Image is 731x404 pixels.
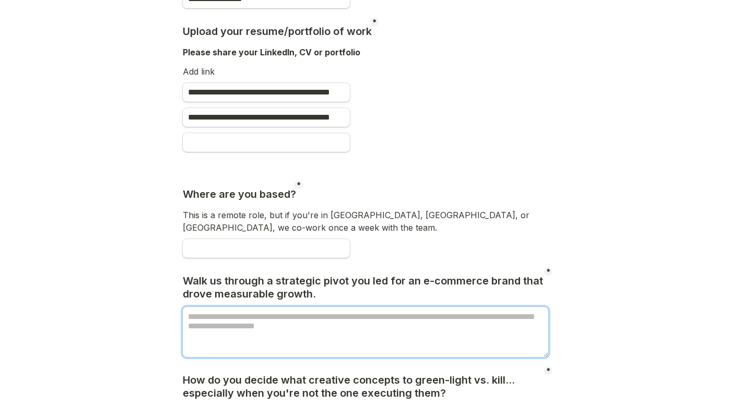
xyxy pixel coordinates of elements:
h3: How do you decide what creative concepts to green-light vs. kill... especially when you're not th... [183,374,548,400]
input: Untitled link field [183,133,350,152]
div: Add link [183,64,548,82]
input: Upload your resume/portfolio of work [183,83,350,102]
h3: Where are you based? [183,188,299,201]
p: This is a remote role, but if you're in [GEOGRAPHIC_DATA], [GEOGRAPHIC_DATA], or [GEOGRAPHIC_DATA... [183,209,548,234]
span: Please share your LinkedIn, CV or portfolio [183,47,360,57]
h3: Walk us through a strategic pivot you led for an e-commerce brand that drove measurable growth. [183,275,548,301]
input: Where are you based? [183,239,350,258]
textarea: Walk us through a strategic pivot you led for an e-commerce brand that drove measurable growth. [183,307,548,357]
input: Untitled link field [183,108,350,127]
h3: Upload your resume/portfolio of work [183,25,374,38]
